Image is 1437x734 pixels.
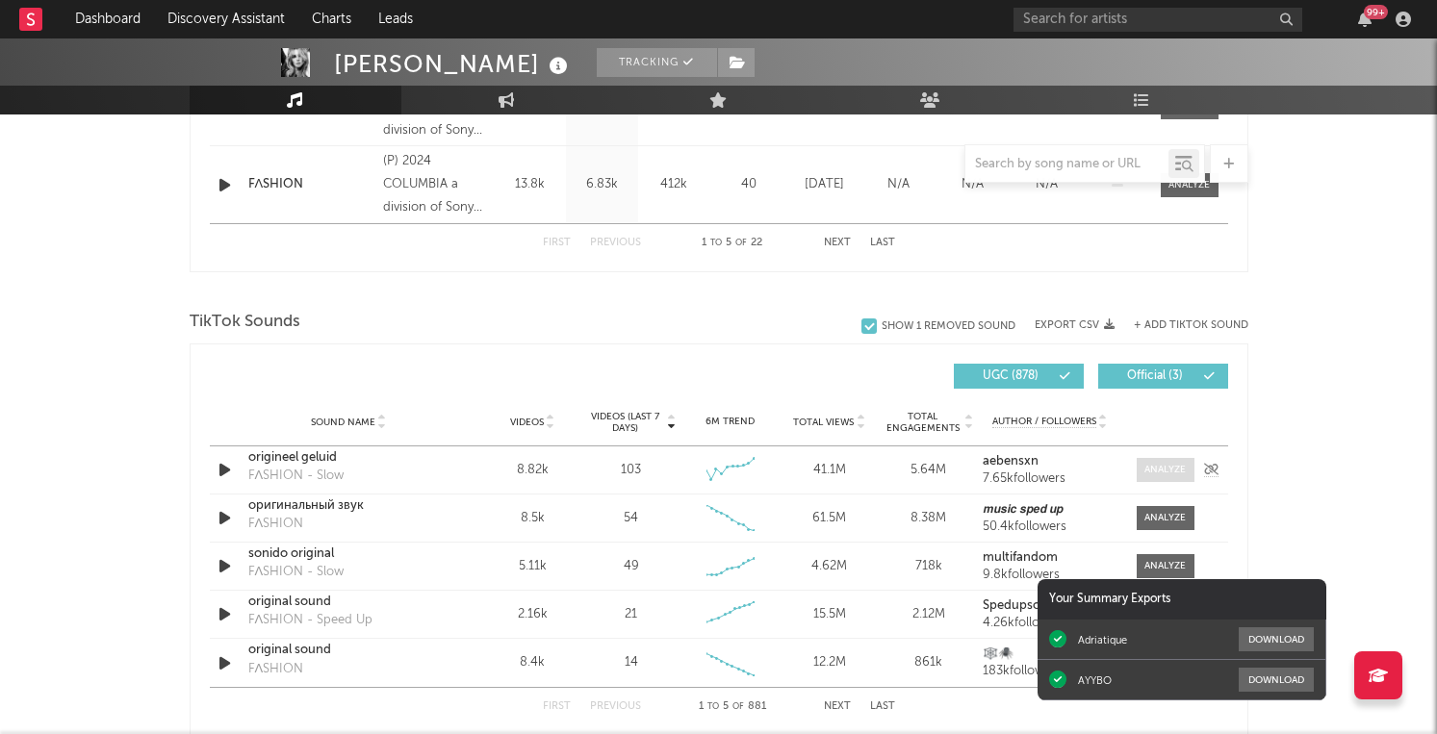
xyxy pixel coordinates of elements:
div: Adriatique [1078,633,1127,646]
div: 40 [715,175,783,194]
div: 49 [624,557,639,576]
span: Official ( 3 ) [1111,370,1199,382]
div: 6.83k [571,175,633,194]
a: origineel geluid [248,448,449,468]
span: Author / Followers [992,416,1096,428]
div: 718k [884,557,973,576]
a: оригинальный звук [248,496,449,516]
div: 861k [884,653,973,672]
div: 1 5 22 [680,232,785,255]
div: [PERSON_NAME] [334,48,573,80]
div: Show 1 Removed Sound [882,320,1015,333]
div: 183k followers [983,665,1116,678]
div: AYYBO [1078,673,1112,687]
button: First [543,701,571,712]
button: Download [1239,668,1314,692]
strong: Spedupsongspt2 [983,599,1081,612]
button: Export CSV [1035,319,1115,331]
div: 41.1M [784,461,874,480]
div: 13.8k [499,175,561,194]
div: 2.12M [884,605,973,624]
button: Last [870,701,895,712]
div: FΛSHION [248,660,304,679]
div: N/A [940,175,1005,194]
div: 12.2M [784,653,874,672]
a: original sound [248,593,449,612]
strong: aebensxn [983,455,1039,468]
div: (P) 2024 COLUMBIA a division of Sony Music Entertainment Germany GmbH [383,150,488,219]
div: 5.64M [884,461,973,480]
input: Search for artists [1014,8,1302,32]
div: 99 + [1364,5,1388,19]
span: Total Engagements [884,411,962,434]
button: Last [870,238,895,248]
div: 412k [643,175,706,194]
a: 🕸️🕷️ [983,647,1116,661]
span: of [732,702,744,711]
span: Videos (last 7 days) [586,411,664,434]
span: of [735,239,747,247]
button: Next [824,238,851,248]
a: original sound [248,641,449,660]
div: 61.5M [784,509,874,528]
strong: 🕸️🕷️ [983,647,1014,660]
div: 54 [624,509,638,528]
span: TikTok Sounds [190,311,300,334]
div: 103 [621,461,641,480]
div: N/A [1014,175,1079,194]
div: FΛSHION [248,515,304,534]
div: [DATE] [792,175,857,194]
div: 21 [625,605,637,624]
strong: 𝙢𝙪𝙨𝙞𝙘 𝙨𝙥𝙚𝙙 𝙪𝙥 [983,503,1063,516]
span: to [707,702,719,711]
div: FΛSHION - Slow [248,467,345,486]
button: First [543,238,571,248]
div: 8.82k [488,461,577,480]
a: Spedupsongspt2 [983,599,1116,613]
span: Videos [510,417,544,428]
button: 99+ [1358,12,1372,27]
div: 15.5M [784,605,874,624]
div: 1 5 881 [680,696,785,719]
div: 14 [625,653,638,672]
span: Sound Name [311,417,375,428]
div: 2.16k [488,605,577,624]
button: Previous [590,238,641,248]
div: 9.8k followers [983,569,1116,582]
a: 𝙢𝙪𝙨𝙞𝙘 𝙨𝙥𝙚𝙙 𝙪𝙥 [983,503,1116,517]
div: FΛSHION - Speed Up [248,611,373,630]
button: + Add TikTok Sound [1134,320,1248,331]
a: FΛSHION [248,175,374,194]
button: Download [1239,627,1314,651]
div: 5.11k [488,557,577,576]
span: to [710,239,722,247]
div: 4.26k followers [983,617,1116,630]
button: Previous [590,701,641,712]
span: UGC ( 878 ) [966,370,1055,382]
a: aebensxn [983,455,1116,468]
div: Your Summary Exports [1038,579,1326,620]
button: Next [824,701,851,712]
button: UGC(878) [954,364,1084,389]
button: + Add TikTok Sound [1115,320,1248,331]
div: 6M Trend [685,415,775,429]
strong: multifandom [983,551,1058,564]
div: 8.4k [488,653,577,672]
a: sonido original [248,544,449,564]
input: Search by song name or URL [965,157,1168,172]
div: N/A [866,175,931,194]
div: 8.5k [488,509,577,528]
button: Tracking [597,48,717,77]
a: multifandom [983,551,1116,565]
div: 7.65k followers [983,472,1116,486]
div: 50.4k followers [983,520,1116,534]
span: Total Views [793,417,854,428]
div: FΛSHION - Slow [248,563,345,582]
div: 4.62M [784,557,874,576]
